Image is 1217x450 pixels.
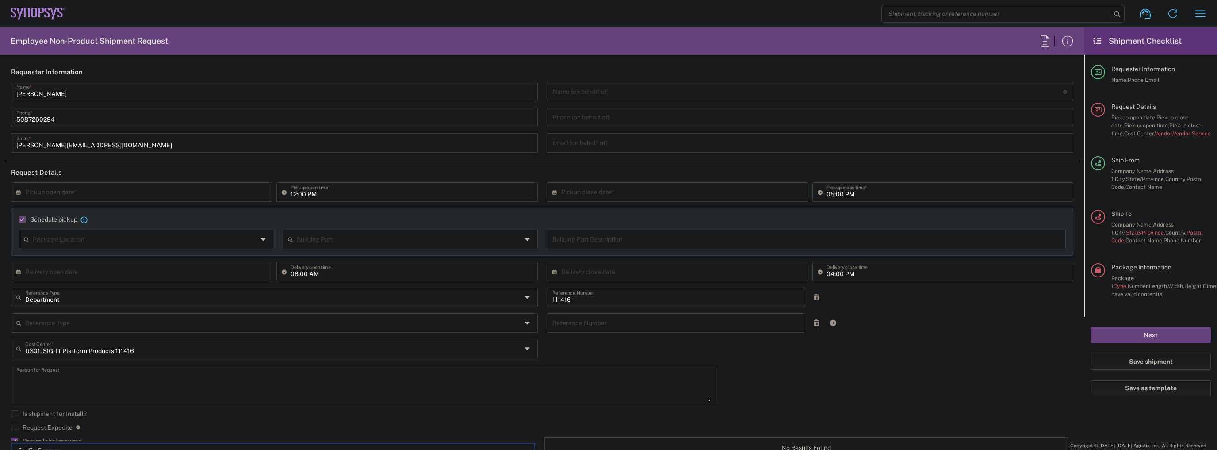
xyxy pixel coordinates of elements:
[1111,168,1153,174] span: Company Name,
[11,36,168,46] h2: Employee Non-Product Shipment Request
[1111,77,1128,83] span: Name,
[1124,122,1169,129] span: Pickup open time,
[19,216,77,223] label: Schedule pickup
[1070,442,1206,450] span: Copyright © [DATE]-[DATE] Agistix Inc., All Rights Reserved
[827,317,839,329] a: Add Reference
[1111,157,1140,164] span: Ship From
[1114,283,1128,289] span: Type,
[1115,229,1126,236] span: City,
[810,317,823,329] a: Remove Reference
[11,410,87,417] label: Is shipment for Install?
[1111,103,1156,110] span: Request Details
[1165,229,1186,236] span: Country,
[1168,283,1184,289] span: Width,
[1125,184,1162,190] span: Contact Name
[1155,130,1173,137] span: Vendor,
[882,5,1111,22] input: Shipment, tracking or reference number
[1128,283,1149,289] span: Number,
[11,438,82,445] label: Return label required
[1126,176,1165,182] span: State/Province,
[1145,77,1160,83] span: Email
[1165,176,1186,182] span: Country,
[11,168,62,177] h2: Request Details
[1115,176,1126,182] span: City,
[11,68,83,77] h2: Requester Information
[486,442,509,448] a: Support
[1124,130,1155,137] span: Cost Center,
[1173,130,1211,137] span: Vendor Service
[1111,114,1156,121] span: Pickup open date,
[1111,275,1134,289] span: Package 1:
[1163,237,1201,244] span: Phone Number
[509,442,531,448] a: Feedback
[1092,36,1182,46] h2: Shipment Checklist
[1111,264,1171,271] span: Package Information
[1128,77,1145,83] span: Phone,
[1184,283,1203,289] span: Height,
[810,291,823,304] a: Remove Reference
[1091,380,1211,396] button: Save as template
[11,443,121,448] span: Server: 2025.19.0-b9208248b56
[1125,237,1163,244] span: Contact Name,
[1091,354,1211,370] button: Save shipment
[1111,221,1153,228] span: Company Name,
[1126,229,1165,236] span: State/Province,
[1091,327,1211,343] button: Next
[1111,210,1132,217] span: Ship To
[1149,283,1168,289] span: Length,
[1111,65,1175,73] span: Requester Information
[11,424,73,431] label: Request Expedite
